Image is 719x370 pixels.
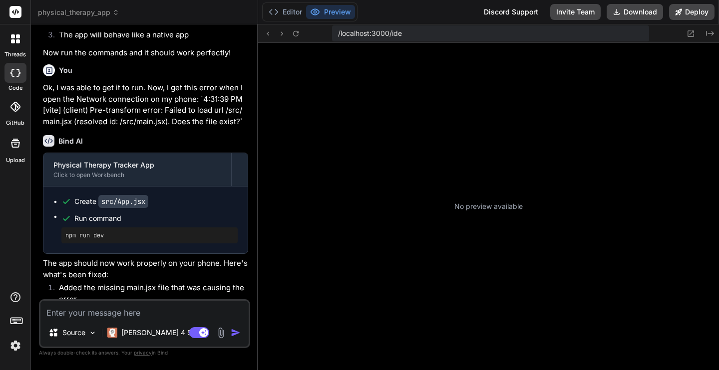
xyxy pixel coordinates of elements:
div: Create [74,196,148,206]
div: Click to open Workbench [53,171,221,179]
button: Download [607,4,663,20]
h6: Bind AI [58,136,83,146]
button: Editor [265,5,306,19]
p: Source [62,328,85,338]
label: code [8,84,22,92]
img: settings [7,337,24,354]
img: Claude 4 Sonnet [107,328,117,338]
button: Preview [306,5,355,19]
p: The app should now work properly on your phone. Here's what's been fixed: [43,258,248,280]
p: [PERSON_NAME] 4 S.. [121,328,196,338]
h6: You [59,65,72,75]
li: Added the missing main.jsx file that was causing the error [51,282,248,305]
label: GitHub [6,119,24,127]
p: Always double-check its answers. Your in Bind [39,348,250,358]
p: No preview available [454,201,523,211]
span: /localhost:3000/ide [338,28,402,38]
button: Invite Team [550,4,601,20]
pre: npm run dev [65,231,234,239]
code: src/App.jsx [98,195,148,208]
div: Discord Support [478,4,544,20]
img: Pick Models [88,329,97,337]
img: attachment [215,327,227,339]
p: Now run the commands and it should work perfectly! [43,47,248,59]
img: icon [231,328,241,338]
span: privacy [134,350,152,356]
label: Upload [6,156,25,165]
span: physical_therapy_app [38,7,119,17]
label: threads [4,50,26,59]
button: Deploy [669,4,715,20]
li: The app will behave like a native app [51,29,248,43]
p: Ok, I was able to get it to run. Now, I get this error when I open the Network connection on my p... [43,82,248,127]
span: Run command [74,213,238,223]
div: Physical Therapy Tracker App [53,160,221,170]
button: Physical Therapy Tracker AppClick to open Workbench [43,153,231,186]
